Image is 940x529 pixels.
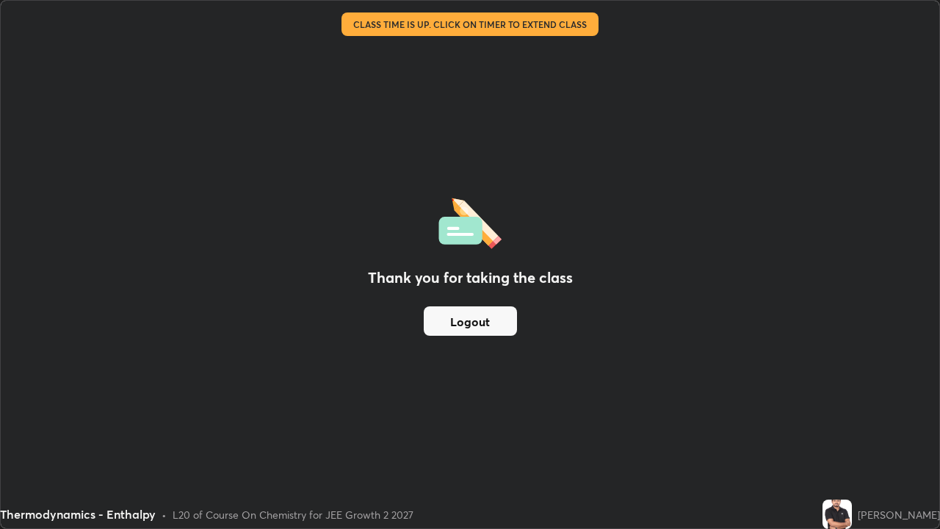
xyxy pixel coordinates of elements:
img: 5fba970c85c7484fbef5fa1617cbed6b.jpg [822,500,852,529]
button: Logout [424,306,517,336]
h2: Thank you for taking the class [368,267,573,289]
div: • [162,507,167,522]
img: offlineFeedback.1438e8b3.svg [438,193,502,249]
div: [PERSON_NAME] [858,507,940,522]
div: L20 of Course On Chemistry for JEE Growth 2 2027 [173,507,413,522]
